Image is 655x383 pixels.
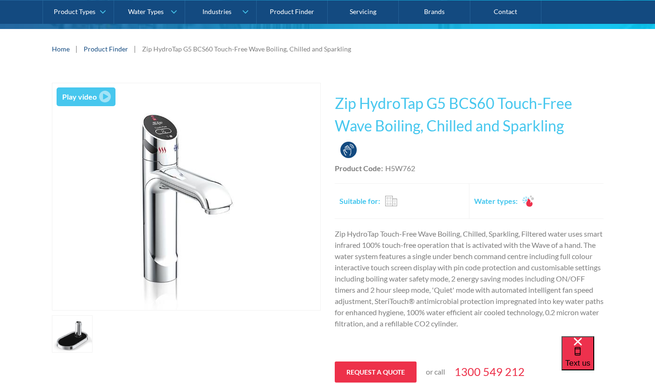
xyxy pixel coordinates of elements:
[52,44,70,54] a: Home
[561,336,655,383] iframe: podium webchat widget bubble
[385,163,415,174] div: H5W762
[54,7,95,15] div: Product Types
[339,195,380,207] h2: Suitable for:
[335,361,417,383] a: Request a quote
[133,43,137,54] div: |
[454,363,525,380] a: 1300 549 212
[335,228,604,329] p: Zip HydroTap Touch-Free Wave Boiling, Chilled, Sparkling, Filtered water uses smart infrared 100%...
[74,43,79,54] div: |
[52,83,321,311] a: open lightbox
[62,91,97,102] div: Play video
[142,44,351,54] div: Zip HydroTap G5 BCS60 Touch-Free Wave Boiling, Chilled and Sparkling
[73,83,300,310] img: Zip HydroTap G5 BCS60 Touch-Free Wave Boiling, Chilled and Sparkling
[335,92,604,137] h1: Zip HydroTap G5 BCS60 Touch-Free Wave Boiling, Chilled and Sparkling
[84,44,128,54] a: Product Finder
[474,195,518,207] h2: Water types:
[52,315,93,353] a: open lightbox
[128,7,164,15] div: Water Types
[57,87,116,106] a: open lightbox
[426,366,445,377] p: or call
[335,164,383,173] strong: Product Code:
[202,7,231,15] div: Industries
